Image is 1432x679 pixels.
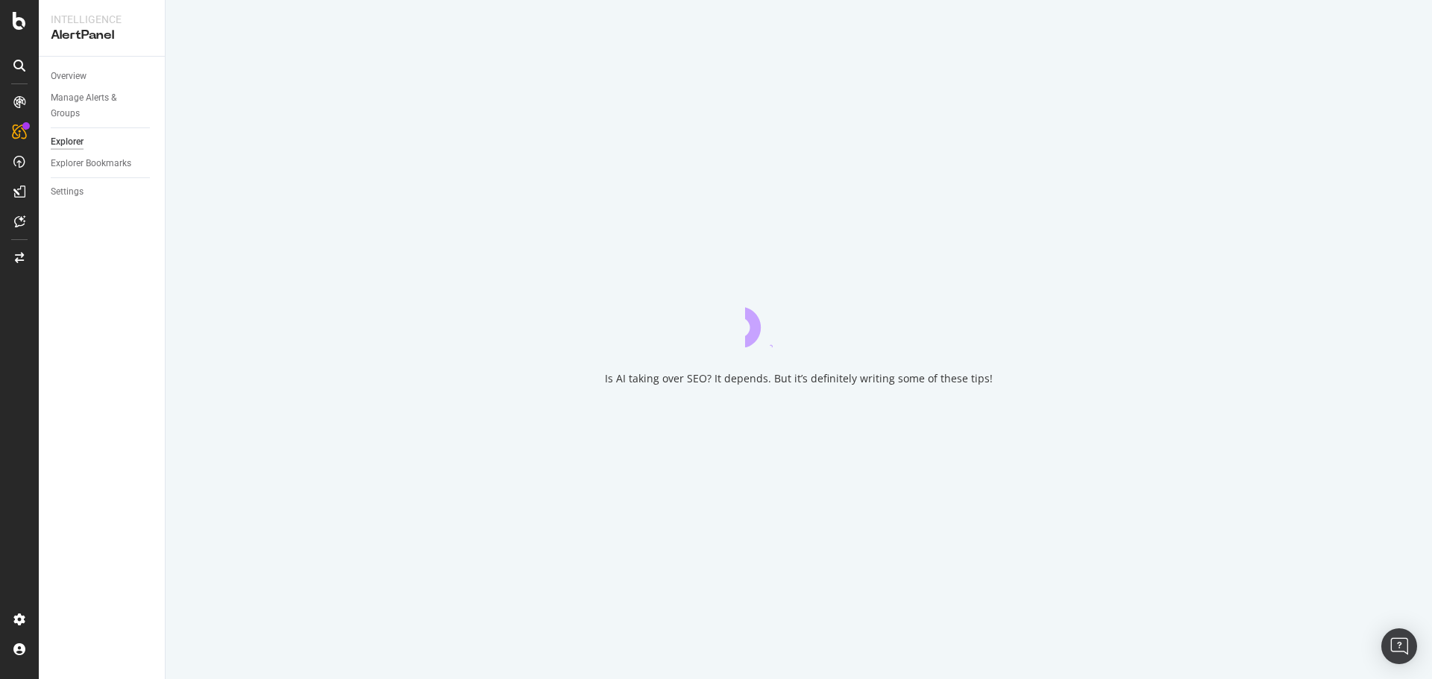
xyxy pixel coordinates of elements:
[605,371,993,386] div: Is AI taking over SEO? It depends. But it’s definitely writing some of these tips!
[51,69,87,84] div: Overview
[745,294,852,347] div: animation
[51,27,153,44] div: AlertPanel
[51,156,154,171] a: Explorer Bookmarks
[51,69,154,84] a: Overview
[1381,628,1417,664] div: Open Intercom Messenger
[51,184,84,200] div: Settings
[51,184,154,200] a: Settings
[51,134,84,150] div: Explorer
[51,156,131,171] div: Explorer Bookmarks
[51,90,140,121] div: Manage Alerts & Groups
[51,12,153,27] div: Intelligence
[51,134,154,150] a: Explorer
[51,90,154,121] a: Manage Alerts & Groups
